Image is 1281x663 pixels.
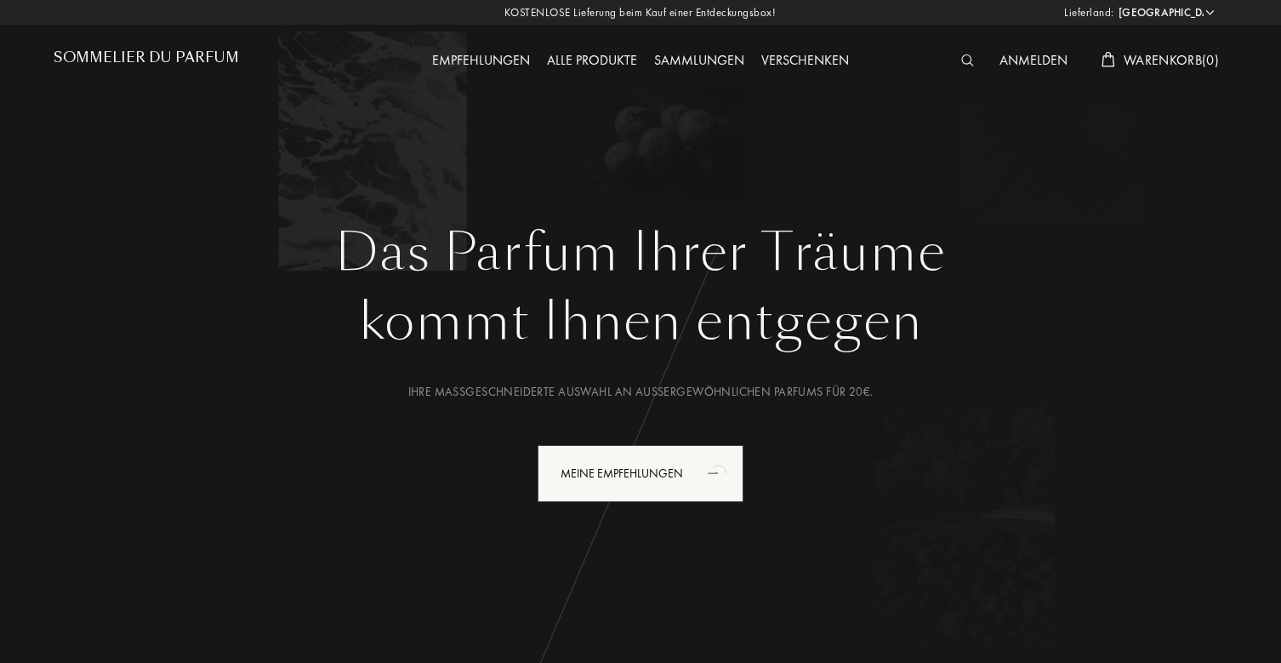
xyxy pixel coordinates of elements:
[1064,4,1114,21] span: Lieferland:
[538,445,743,502] div: Meine Empfehlungen
[54,49,239,72] a: Sommelier du Parfum
[538,50,646,72] div: Alle Produkte
[1102,52,1115,67] img: cart_white.svg
[66,283,1215,360] div: kommt Ihnen entgegen
[424,50,538,72] div: Empfehlungen
[753,51,857,69] a: Verschenken
[991,51,1076,69] a: Anmelden
[753,50,857,72] div: Verschenken
[54,49,239,66] h1: Sommelier du Parfum
[1124,51,1219,69] span: Warenkorb ( 0 )
[525,445,756,502] a: Meine Empfehlungenanimation
[424,51,538,69] a: Empfehlungen
[702,455,736,489] div: animation
[538,51,646,69] a: Alle Produkte
[66,222,1215,283] h1: Das Parfum Ihrer Träume
[646,51,753,69] a: Sammlungen
[961,54,974,66] img: search_icn_white.svg
[66,383,1215,401] div: Ihre maßgeschneiderte Auswahl an außergewöhnlichen Parfums für 20€.
[991,50,1076,72] div: Anmelden
[646,50,753,72] div: Sammlungen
